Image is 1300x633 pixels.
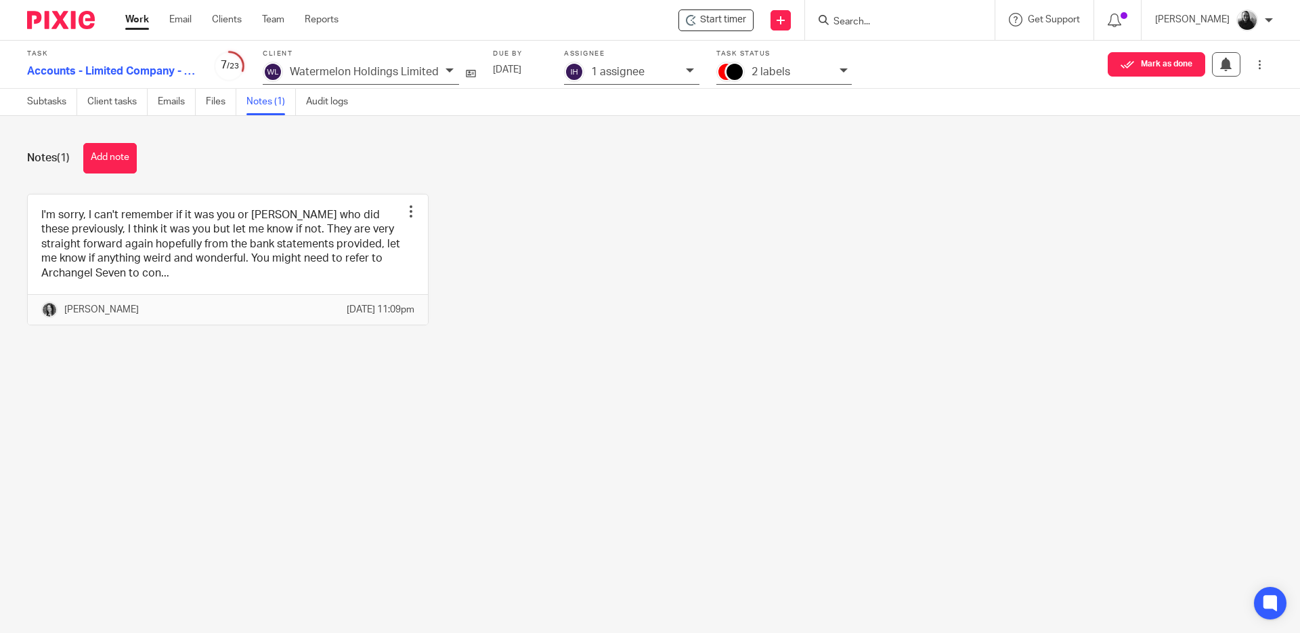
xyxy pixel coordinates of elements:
div: 7 [213,58,246,73]
span: Mark as done [1141,60,1192,69]
a: Work [125,13,149,26]
a: Audit logs [306,89,358,115]
label: Due by [493,49,547,58]
img: brodie%203%20small.jpg [41,302,58,318]
a: Emails [158,89,196,115]
a: Team [262,13,284,26]
div: Watermelon Holdings Limited - Accounts - Limited Company - 2024 [678,9,754,31]
a: Subtasks [27,89,77,115]
button: Mark as done [1108,52,1205,77]
a: Files [206,89,236,115]
p: [DATE] 11:09pm [347,303,414,316]
p: [PERSON_NAME] [1155,13,1230,26]
p: 1 assignee [591,66,645,78]
a: Client tasks [87,89,148,115]
p: [PERSON_NAME] [64,303,139,316]
span: Start timer [700,13,746,27]
small: /23 [227,62,239,70]
img: svg%3E [564,62,584,82]
input: Search [832,16,954,28]
button: Add note [83,143,137,173]
span: Get Support [1028,15,1080,24]
a: Clients [212,13,242,26]
img: svg%3E [263,62,283,82]
a: Notes (1) [246,89,296,115]
span: (1) [57,152,70,163]
img: Pixie [27,11,95,29]
img: IMG_9585.jpg [1236,9,1258,31]
label: Assignee [564,49,699,58]
p: Watermelon Holdings Limited [290,66,439,78]
label: Task [27,49,196,58]
a: Email [169,13,192,26]
label: Client [263,49,476,58]
label: Task status [716,49,852,58]
p: 2 labels [752,66,790,78]
a: Reports [305,13,339,26]
h1: Notes [27,151,70,165]
span: [DATE] [493,65,521,75]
